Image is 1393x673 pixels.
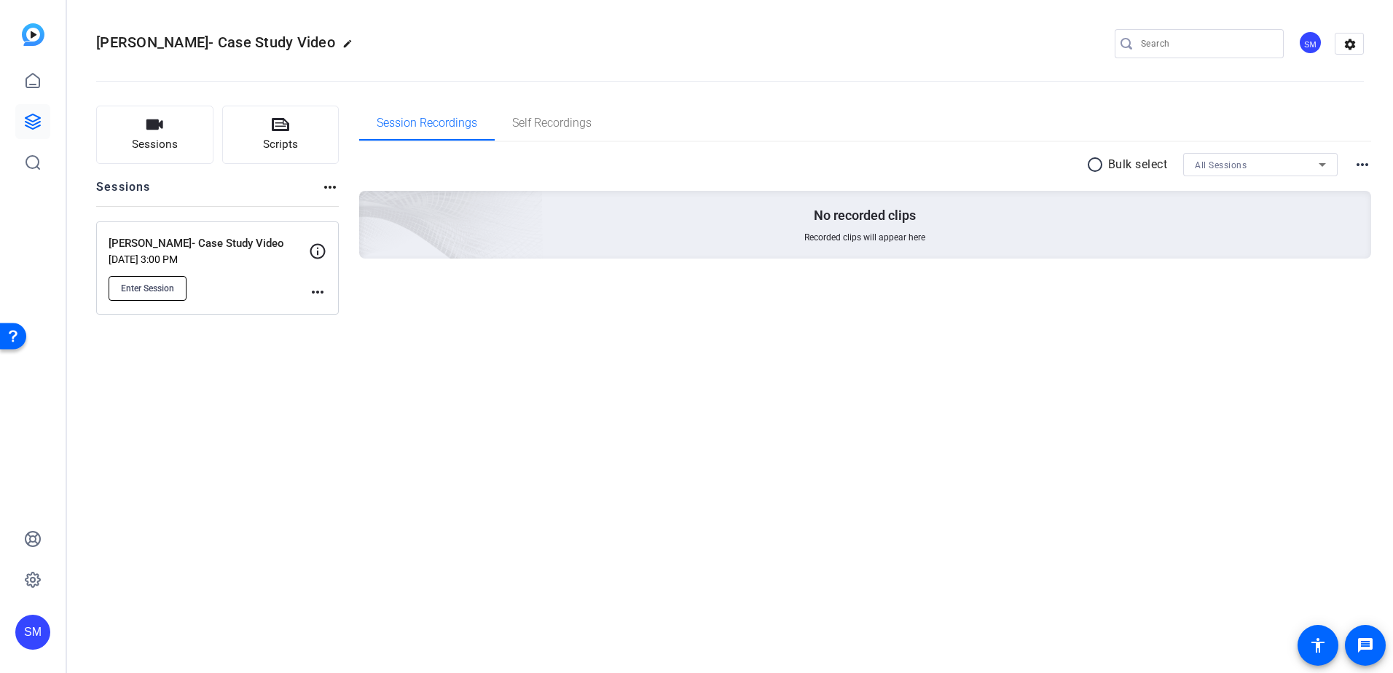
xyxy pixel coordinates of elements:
span: Recorded clips will appear here [804,232,925,243]
h2: Sessions [96,178,151,206]
mat-icon: edit [342,39,360,56]
img: blue-gradient.svg [22,23,44,46]
ngx-avatar: Sarah Middleton [1298,31,1324,56]
p: [PERSON_NAME]- Case Study Video [109,235,309,252]
span: Sessions [132,136,178,153]
button: Sessions [96,106,213,164]
mat-icon: radio_button_unchecked [1086,156,1108,173]
mat-icon: accessibility [1309,637,1327,654]
div: SM [15,615,50,650]
span: Enter Session [121,283,174,294]
span: Scripts [263,136,298,153]
div: SM [1298,31,1322,55]
p: [DATE] 3:00 PM [109,253,309,265]
span: All Sessions [1195,160,1247,170]
mat-icon: message [1357,637,1374,654]
span: Session Recordings [377,117,477,129]
mat-icon: settings [1335,34,1365,55]
span: [PERSON_NAME]- Case Study Video [96,34,335,51]
mat-icon: more_horiz [321,178,339,196]
img: embarkstudio-empty-session.png [196,47,544,363]
p: No recorded clips [814,207,916,224]
button: Enter Session [109,276,187,301]
mat-icon: more_horiz [309,283,326,301]
button: Scripts [222,106,340,164]
input: Search [1141,35,1272,52]
p: Bulk select [1108,156,1168,173]
mat-icon: more_horiz [1354,156,1371,173]
span: Self Recordings [512,117,592,129]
